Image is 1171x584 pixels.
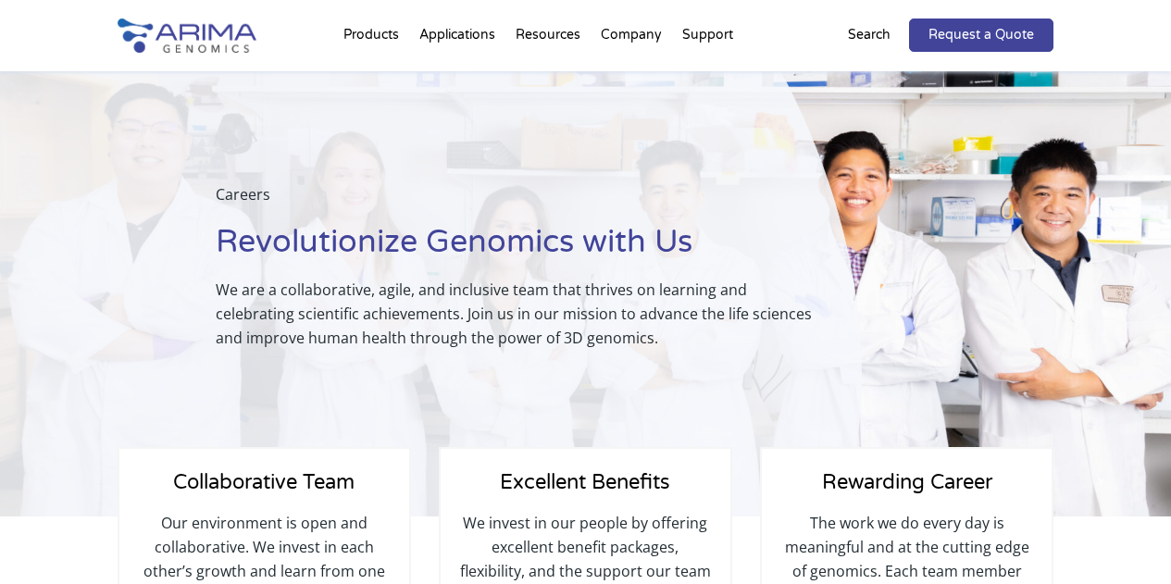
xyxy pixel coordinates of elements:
[216,278,816,350] p: We are a collaborative, agile, and inclusive team that thrives on learning and celebrating scient...
[118,19,256,53] img: Arima-Genomics-logo
[822,470,992,494] span: Rewarding Career
[173,470,355,494] span: Collaborative Team
[216,221,816,278] h1: Revolutionize Genomics with Us
[500,470,670,494] span: Excellent Benefits
[909,19,1053,52] a: Request a Quote
[848,23,891,47] p: Search
[216,182,816,221] p: Careers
